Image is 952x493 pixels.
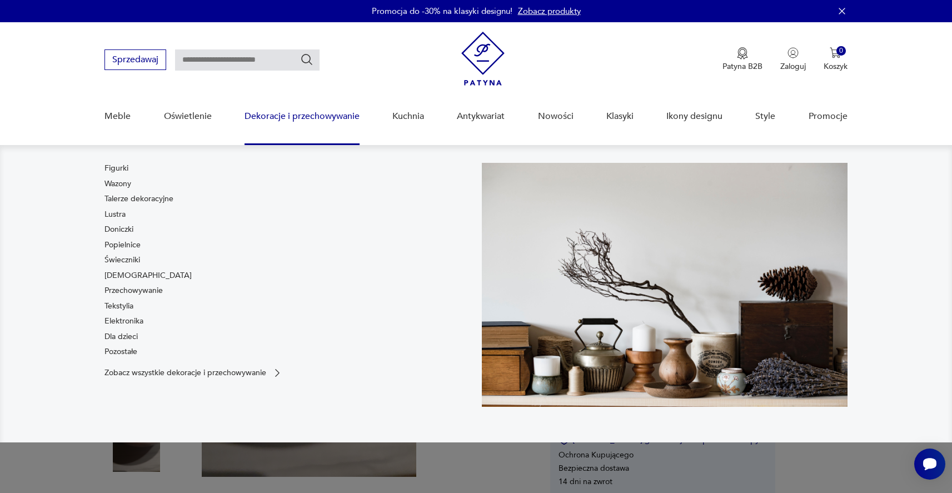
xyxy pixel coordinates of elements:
button: 0Koszyk [824,47,848,72]
div: 0 [836,46,846,56]
button: Sprzedawaj [104,49,166,70]
a: Ikony designu [666,95,722,138]
a: Przechowywanie [104,285,163,296]
p: Koszyk [824,61,848,72]
img: Ikonka użytkownika [787,47,799,58]
a: Style [755,95,775,138]
p: Zobacz wszystkie dekoracje i przechowywanie [104,369,266,376]
a: Oświetlenie [164,95,212,138]
a: Ikona medaluPatyna B2B [722,47,762,72]
a: Meble [104,95,131,138]
a: Doniczki [104,224,133,235]
p: Zaloguj [780,61,806,72]
a: Antykwariat [457,95,505,138]
a: Popielnice [104,240,141,251]
a: Świeczniki [104,255,140,266]
button: Szukaj [300,53,313,66]
a: Dekoracje i przechowywanie [245,95,360,138]
button: Zaloguj [780,47,806,72]
a: [DEMOGRAPHIC_DATA] [104,270,192,281]
img: Ikona koszyka [830,47,841,58]
a: Figurki [104,163,128,174]
a: Promocje [809,95,848,138]
a: Talerze dekoracyjne [104,193,173,205]
a: Sprzedawaj [104,57,166,64]
iframe: Smartsupp widget button [914,449,945,480]
p: Patyna B2B [722,61,762,72]
button: Patyna B2B [722,47,762,72]
a: Lustra [104,209,126,220]
a: Zobacz wszystkie dekoracje i przechowywanie [104,367,283,379]
img: Patyna - sklep z meblami i dekoracjami vintage [461,32,505,86]
a: Zobacz produkty [518,6,581,17]
img: cfa44e985ea346226f89ee8969f25989.jpg [482,163,848,407]
p: Promocja do -30% na klasyki designu! [372,6,512,17]
a: Elektronika [104,316,143,327]
img: Ikona medalu [737,47,748,59]
a: Pozostałe [104,346,137,357]
a: Klasyki [606,95,634,138]
a: Kuchnia [392,95,424,138]
a: Dla dzieci [104,331,138,342]
a: Nowości [538,95,574,138]
a: Tekstylia [104,301,133,312]
a: Wazony [104,178,131,190]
